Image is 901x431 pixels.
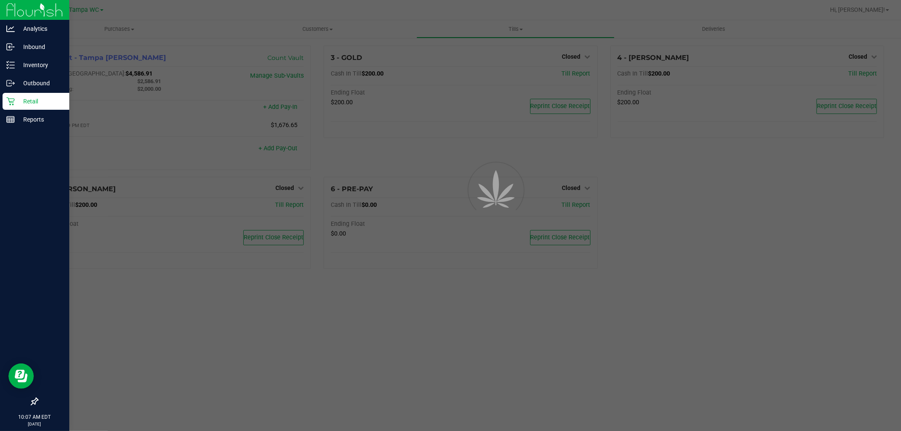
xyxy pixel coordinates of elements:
[15,60,65,70] p: Inventory
[4,413,65,421] p: 10:07 AM EDT
[15,114,65,125] p: Reports
[15,96,65,106] p: Retail
[6,115,15,124] inline-svg: Reports
[15,42,65,52] p: Inbound
[15,24,65,34] p: Analytics
[8,363,34,389] iframe: Resource center
[15,78,65,88] p: Outbound
[4,421,65,427] p: [DATE]
[6,61,15,69] inline-svg: Inventory
[6,79,15,87] inline-svg: Outbound
[6,97,15,106] inline-svg: Retail
[6,24,15,33] inline-svg: Analytics
[6,43,15,51] inline-svg: Inbound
